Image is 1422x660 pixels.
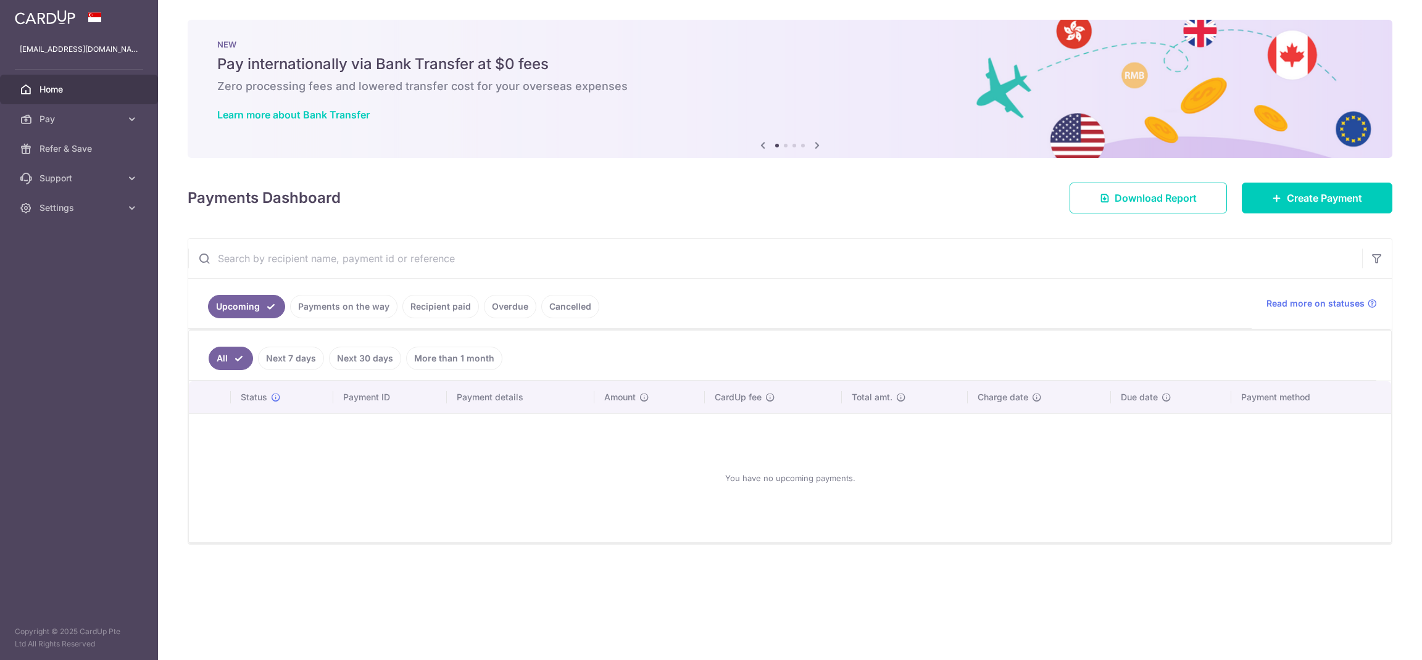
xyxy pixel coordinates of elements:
[484,295,536,318] a: Overdue
[1266,297,1377,310] a: Read more on statuses
[217,54,1363,74] h5: Pay internationally via Bank Transfer at $0 fees
[1115,191,1197,205] span: Download Report
[20,43,138,56] p: [EMAIL_ADDRESS][DOMAIN_NAME]
[541,295,599,318] a: Cancelled
[39,202,121,214] span: Settings
[1287,191,1362,205] span: Create Payment
[447,381,594,413] th: Payment details
[217,39,1363,49] p: NEW
[39,113,121,125] span: Pay
[188,239,1362,278] input: Search by recipient name, payment id or reference
[1242,183,1392,213] a: Create Payment
[204,424,1376,532] div: You have no upcoming payments.
[1070,183,1227,213] a: Download Report
[258,347,324,370] a: Next 7 days
[39,172,121,184] span: Support
[217,79,1363,94] h6: Zero processing fees and lowered transfer cost for your overseas expenses
[406,347,502,370] a: More than 1 month
[241,391,267,403] span: Status
[402,295,479,318] a: Recipient paid
[852,391,892,403] span: Total amt.
[188,20,1392,158] img: Bank transfer banner
[39,142,121,155] span: Refer & Save
[329,347,401,370] a: Next 30 days
[188,187,341,209] h4: Payments Dashboard
[604,391,636,403] span: Amount
[1266,297,1365,310] span: Read more on statuses
[15,10,75,25] img: CardUp
[333,381,447,413] th: Payment ID
[209,347,253,370] a: All
[715,391,762,403] span: CardUp fee
[978,391,1028,403] span: Charge date
[1231,381,1391,413] th: Payment method
[1121,391,1158,403] span: Due date
[290,295,397,318] a: Payments on the way
[208,295,285,318] a: Upcoming
[39,83,121,96] span: Home
[217,109,370,121] a: Learn more about Bank Transfer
